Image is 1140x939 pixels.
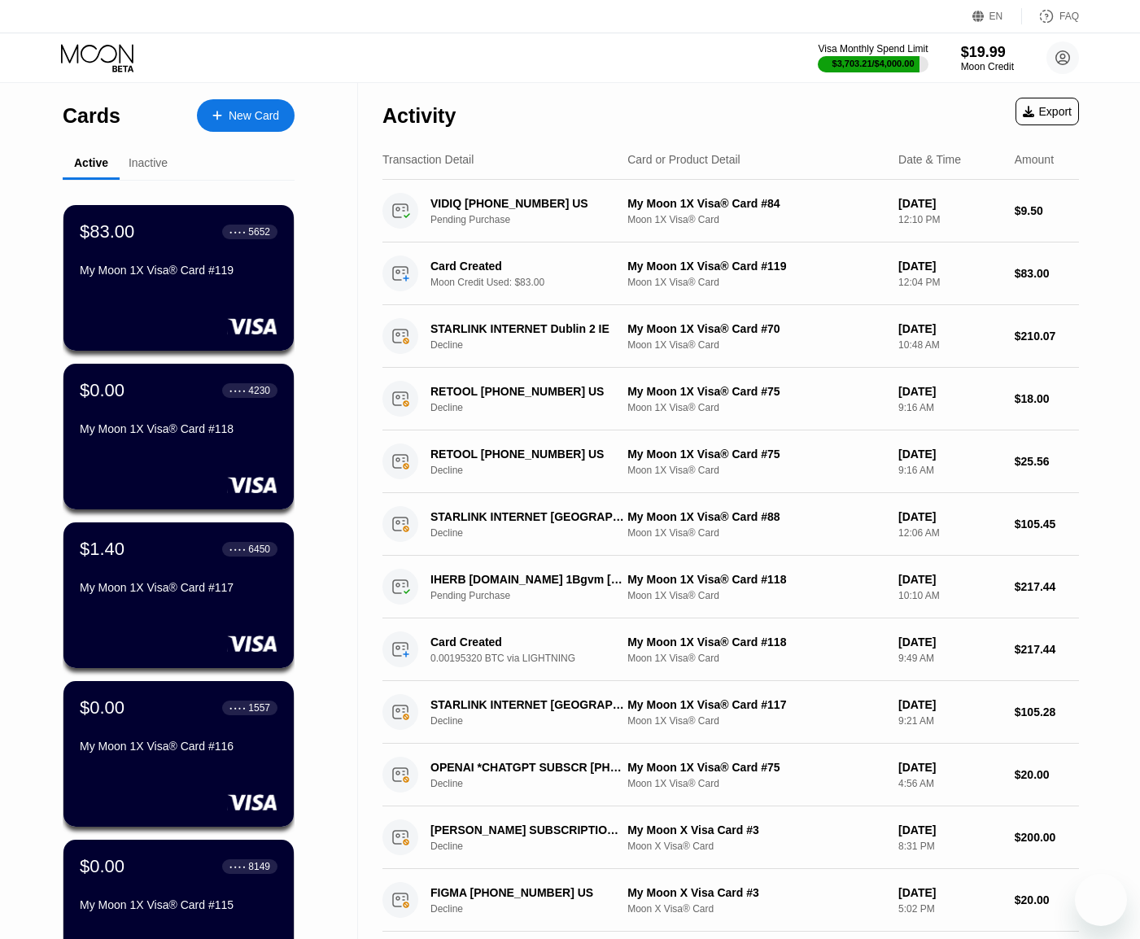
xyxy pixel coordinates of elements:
div: Moon 1X Visa® Card [627,214,885,225]
div: 1557 [248,702,270,714]
div: 9:16 AM [898,402,1002,413]
div: Inactive [129,156,168,169]
div: EN [972,8,1022,24]
div: Moon 1X Visa® Card [627,653,885,664]
div: $83.00 [80,221,134,242]
div: Pending Purchase [430,590,640,601]
div: $105.28 [1015,705,1079,718]
div: Active [74,156,108,169]
div: $0.00 [80,856,124,877]
div: Card CreatedMoon Credit Used: $83.00My Moon 1X Visa® Card #119Moon 1X Visa® Card[DATE]12:04 PM$83.00 [382,242,1079,305]
div: My Moon 1X Visa® Card #75 [627,385,885,398]
div: STARLINK INTERNET [GEOGRAPHIC_DATA] IE [430,510,625,523]
div: Export [1016,98,1079,125]
div: $20.00 [1015,768,1079,781]
div: My Moon X Visa Card #3 [627,886,885,899]
div: 9:16 AM [898,465,1002,476]
div: Export [1023,105,1072,118]
div: Visa Monthly Spend Limit [818,43,928,55]
div: My Moon 1X Visa® Card #88 [627,510,885,523]
div: New Card [197,99,295,132]
div: 4230 [248,385,270,396]
div: My Moon 1X Visa® Card #116 [80,740,277,753]
div: [DATE] [898,260,1002,273]
div: Decline [430,527,640,539]
div: My Moon 1X Visa® Card #118 [627,635,885,649]
div: FIGMA [PHONE_NUMBER] US [430,886,625,899]
div: Card or Product Detail [627,153,740,166]
div: Decline [430,715,640,727]
div: [PERSON_NAME] SUBSCRIPTION [PHONE_NUMBER] USDeclineMy Moon X Visa Card #3Moon X Visa® Card[DATE]8... [382,806,1079,869]
div: 10:48 AM [898,339,1002,351]
div: My Moon 1X Visa® Card #75 [627,761,885,774]
div: [DATE] [898,322,1002,335]
div: Visa Monthly Spend Limit$3,703.21/$4,000.00 [818,43,928,72]
div: 8149 [248,861,270,872]
div: OPENAI *CHATGPT SUBSCR [PHONE_NUMBER] US [430,761,625,774]
div: STARLINK INTERNET Dublin 2 IE [430,322,625,335]
div: STARLINK INTERNET [GEOGRAPHIC_DATA] IEDeclineMy Moon 1X Visa® Card #88Moon 1X Visa® Card[DATE]12:... [382,493,1079,556]
div: My Moon 1X Visa® Card #117 [627,698,885,711]
iframe: Button to launch messaging window [1075,874,1127,926]
div: FIGMA [PHONE_NUMBER] USDeclineMy Moon X Visa Card #3Moon X Visa® Card[DATE]5:02 PM$20.00 [382,869,1079,932]
div: Decline [430,465,640,476]
div: Decline [430,841,640,852]
div: [DATE] [898,573,1002,586]
div: 9:21 AM [898,715,1002,727]
div: $0.00● ● ● ●4230My Moon 1X Visa® Card #118 [63,364,294,509]
div: My Moon 1X Visa® Card #75 [627,448,885,461]
div: $18.00 [1015,392,1079,405]
div: My Moon 1X Visa® Card #118 [80,422,277,435]
div: $0.00● ● ● ●1557My Moon 1X Visa® Card #116 [63,681,294,827]
div: FAQ [1059,11,1079,22]
div: $210.07 [1015,330,1079,343]
div: 4:56 AM [898,778,1002,789]
div: My Moon 1X Visa® Card #115 [80,898,277,911]
div: ● ● ● ● [229,864,246,869]
div: VIDIQ [PHONE_NUMBER] US [430,197,625,210]
div: [DATE] [898,197,1002,210]
div: IHERB [DOMAIN_NAME] 1Bgvm [DOMAIN_NAME] USPending PurchaseMy Moon 1X Visa® Card #118Moon 1X Visa®... [382,556,1079,618]
div: 12:04 PM [898,277,1002,288]
div: Moon 1X Visa® Card [627,590,885,601]
div: [DATE] [898,698,1002,711]
div: OPENAI *CHATGPT SUBSCR [PHONE_NUMBER] USDeclineMy Moon 1X Visa® Card #75Moon 1X Visa® Card[DATE]4... [382,744,1079,806]
div: Card Created [430,260,625,273]
div: New Card [229,109,279,123]
div: 5:02 PM [898,903,1002,915]
div: $83.00● ● ● ●5652My Moon 1X Visa® Card #119 [63,205,294,351]
div: [DATE] [898,510,1002,523]
div: IHERB [DOMAIN_NAME] 1Bgvm [DOMAIN_NAME] US [430,573,625,586]
div: $3,703.21 / $4,000.00 [832,59,915,68]
div: Decline [430,903,640,915]
div: Moon X Visa® Card [627,903,885,915]
div: Date & Time [898,153,961,166]
div: Moon Credit Used: $83.00 [430,277,640,288]
div: Moon 1X Visa® Card [627,339,885,351]
div: $217.44 [1015,643,1079,656]
div: $19.99 [961,44,1014,61]
div: ● ● ● ● [229,229,246,234]
div: Card Created0.00195320 BTC via LIGHTNINGMy Moon 1X Visa® Card #118Moon 1X Visa® Card[DATE]9:49 AM... [382,618,1079,681]
div: VIDIQ [PHONE_NUMBER] USPending PurchaseMy Moon 1X Visa® Card #84Moon 1X Visa® Card[DATE]12:10 PM$... [382,180,1079,242]
div: [DATE] [898,385,1002,398]
div: My Moon X Visa Card #3 [627,823,885,836]
div: $0.00 [80,697,124,718]
div: ● ● ● ● [229,547,246,552]
div: Decline [430,402,640,413]
div: My Moon 1X Visa® Card #118 [627,573,885,586]
div: ● ● ● ● [229,705,246,710]
div: Cards [63,104,120,128]
div: Decline [430,778,640,789]
div: STARLINK INTERNET [GEOGRAPHIC_DATA] IEDeclineMy Moon 1X Visa® Card #117Moon 1X Visa® Card[DATE]9:... [382,681,1079,744]
div: [DATE] [898,448,1002,461]
div: Moon X Visa® Card [627,841,885,852]
div: STARLINK INTERNET [GEOGRAPHIC_DATA] IE [430,698,625,711]
div: [DATE] [898,635,1002,649]
div: [DATE] [898,886,1002,899]
div: 0.00195320 BTC via LIGHTNING [430,653,640,664]
div: ● ● ● ● [229,388,246,393]
div: $19.99Moon Credit [961,44,1014,72]
div: 12:10 PM [898,214,1002,225]
div: FAQ [1022,8,1079,24]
